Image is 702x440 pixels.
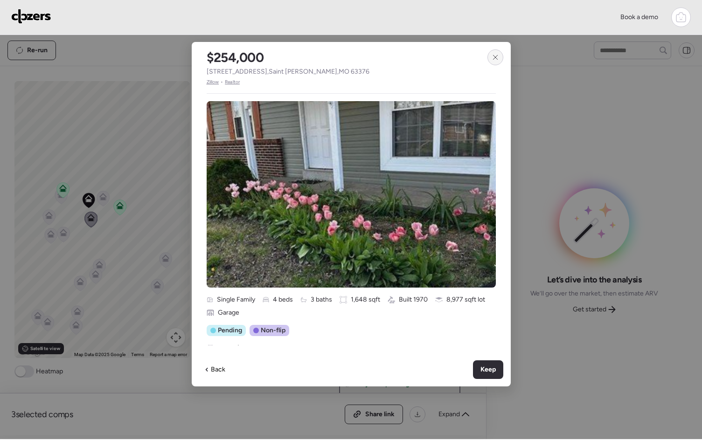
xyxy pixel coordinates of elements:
img: Logo [11,9,51,24]
span: Sold [218,344,243,353]
span: Back [211,365,225,374]
span: N/A [231,344,243,352]
span: 1,648 sqft [351,295,380,304]
span: 4 beds [273,295,293,304]
span: 3 baths [311,295,332,304]
span: Book a demo [620,13,658,21]
span: Realtor [225,78,240,86]
span: [STREET_ADDRESS] , Saint [PERSON_NAME] , MO 63376 [207,67,369,76]
span: 8,977 sqft lot [446,295,485,304]
span: • [221,78,223,86]
span: Single Family [217,295,255,304]
span: Non-flip [261,326,285,335]
h2: $254,000 [207,49,264,65]
span: Pending [218,326,242,335]
span: Zillow [207,78,219,86]
span: Garage [218,308,239,317]
span: Keep [480,365,496,374]
span: Built 1970 [399,295,428,304]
